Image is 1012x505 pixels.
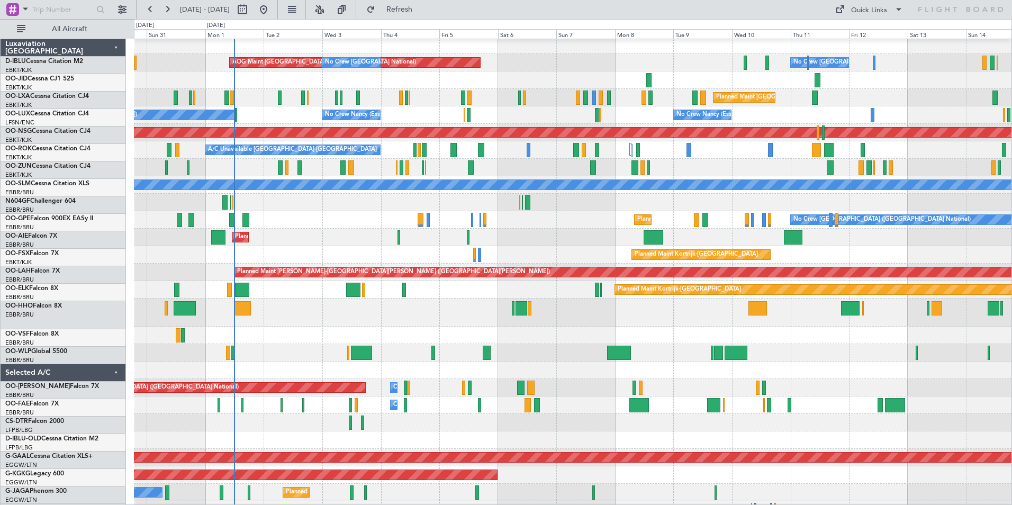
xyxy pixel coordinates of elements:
div: Owner Melsbroek Air Base [393,397,465,413]
span: OO-FAE [5,401,30,407]
a: EBKT/KJK [5,258,32,266]
span: All Aircraft [28,25,112,33]
span: OO-ZUN [5,163,32,169]
div: Owner Melsbroek Air Base [393,380,465,395]
a: OO-FSXFalcon 7X [5,250,59,257]
div: Planned Maint [GEOGRAPHIC_DATA] ([GEOGRAPHIC_DATA] National) [637,212,829,228]
div: Wed 3 [322,29,381,39]
span: Refresh [377,6,422,13]
div: Planned Maint [GEOGRAPHIC_DATA] ([GEOGRAPHIC_DATA] National) [716,89,908,105]
a: OO-WLPGlobal 5500 [5,348,67,355]
div: Thu 11 [791,29,850,39]
span: OO-FSX [5,250,30,257]
a: EBBR/BRU [5,391,34,399]
span: OO-WLP [5,348,31,355]
div: Planned Maint [GEOGRAPHIC_DATA] ([GEOGRAPHIC_DATA]) [235,229,402,245]
a: EBBR/BRU [5,206,34,214]
a: OO-LXACessna Citation CJ4 [5,93,89,100]
div: No Crew Nancy (Essey) [325,107,388,123]
div: Fri 5 [439,29,498,39]
span: OO-[PERSON_NAME] [5,383,70,390]
a: EBKT/KJK [5,171,32,179]
div: Planned Maint Kortrijk-[GEOGRAPHIC_DATA] [618,282,741,297]
div: Sun 31 [147,29,205,39]
span: OO-AIE [5,233,28,239]
a: EBBR/BRU [5,409,34,417]
a: EGGW/LTN [5,479,37,486]
div: Tue 9 [673,29,732,39]
a: EGGW/LTN [5,496,37,504]
div: Sun 7 [556,29,615,39]
span: OO-LUX [5,111,30,117]
a: EBKT/KJK [5,136,32,144]
a: OO-AIEFalcon 7X [5,233,57,239]
span: OO-VSF [5,331,30,337]
span: D-IBLU-OLD [5,436,41,442]
div: Sat 6 [498,29,557,39]
input: Trip Number [32,2,93,17]
span: CS-DTR [5,418,28,425]
a: G-KGKGLegacy 600 [5,471,64,477]
div: AOG Maint [GEOGRAPHIC_DATA] ([GEOGRAPHIC_DATA] National) [232,55,416,70]
a: D-IBLU-OLDCessna Citation M2 [5,436,98,442]
div: A/C Unavailable [GEOGRAPHIC_DATA]-[GEOGRAPHIC_DATA] [208,142,377,158]
a: D-IBLUCessna Citation M2 [5,58,83,65]
a: EBKT/KJK [5,84,32,92]
a: G-JAGAPhenom 300 [5,488,67,494]
button: Quick Links [830,1,908,18]
a: EBBR/BRU [5,339,34,347]
div: Planned Maint [GEOGRAPHIC_DATA] ([GEOGRAPHIC_DATA]) [286,484,453,500]
a: CS-DTRFalcon 2000 [5,418,64,425]
a: OO-NSGCessna Citation CJ4 [5,128,91,134]
span: OO-LXA [5,93,30,100]
div: Thu 4 [381,29,440,39]
a: OO-[PERSON_NAME]Falcon 7X [5,383,99,390]
span: OO-HHO [5,303,33,309]
a: EBBR/BRU [5,223,34,231]
a: OO-JIDCessna CJ1 525 [5,76,74,82]
a: OO-GPEFalcon 900EX EASy II [5,215,93,222]
a: EBBR/BRU [5,276,34,284]
div: Planned Maint [PERSON_NAME]-[GEOGRAPHIC_DATA][PERSON_NAME] ([GEOGRAPHIC_DATA][PERSON_NAME]) [237,264,550,280]
div: Mon 1 [205,29,264,39]
button: All Aircraft [12,21,115,38]
a: EBBR/BRU [5,356,34,364]
div: No Crew [GEOGRAPHIC_DATA] ([GEOGRAPHIC_DATA] National) [793,212,971,228]
div: Planned Maint [GEOGRAPHIC_DATA] ([GEOGRAPHIC_DATA] National) [47,380,239,395]
span: OO-GPE [5,215,30,222]
span: N604GF [5,198,30,204]
a: OO-SLMCessna Citation XLS [5,181,89,187]
span: OO-SLM [5,181,31,187]
a: OO-HHOFalcon 8X [5,303,62,309]
a: N604GFChallenger 604 [5,198,76,204]
a: OO-LAHFalcon 7X [5,268,60,274]
a: EBBR/BRU [5,311,34,319]
div: [DATE] [136,21,154,30]
span: OO-LAH [5,268,31,274]
div: Fri 12 [849,29,908,39]
div: No Crew Nancy (Essey) [676,107,739,123]
div: Quick Links [851,5,887,16]
span: OO-NSG [5,128,32,134]
div: Mon 8 [615,29,674,39]
a: LFPB/LBG [5,444,33,452]
div: No Crew [GEOGRAPHIC_DATA] ([GEOGRAPHIC_DATA] National) [325,55,502,70]
a: OO-VSFFalcon 8X [5,331,59,337]
span: OO-ROK [5,146,32,152]
a: OO-ROKCessna Citation CJ4 [5,146,91,152]
a: LFSN/ENC [5,119,34,127]
a: EBKT/KJK [5,101,32,109]
a: OO-FAEFalcon 7X [5,401,59,407]
div: Planned Maint Kortrijk-[GEOGRAPHIC_DATA] [635,247,758,263]
a: EBBR/BRU [5,241,34,249]
span: G-JAGA [5,488,30,494]
a: EGGW/LTN [5,461,37,469]
span: D-IBLU [5,58,26,65]
a: EBBR/BRU [5,188,34,196]
a: EBBR/BRU [5,293,34,301]
a: LFPB/LBG [5,426,33,434]
a: OO-ZUNCessna Citation CJ4 [5,163,91,169]
a: EBKT/KJK [5,66,32,74]
a: G-GAALCessna Citation XLS+ [5,453,93,459]
span: OO-ELK [5,285,29,292]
